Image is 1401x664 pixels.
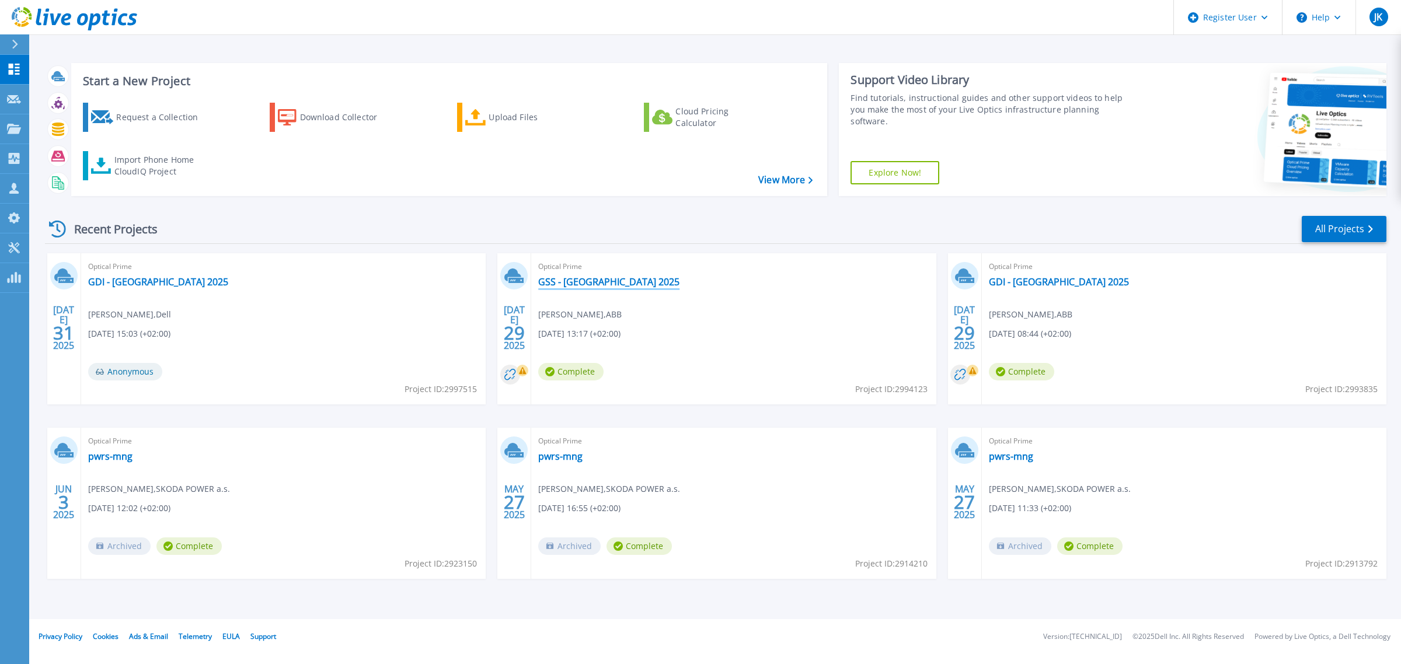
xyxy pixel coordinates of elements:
[58,497,69,507] span: 3
[405,557,477,570] span: Project ID: 2923150
[53,306,75,349] div: [DATE] 2025
[116,106,210,129] div: Request a Collection
[538,483,680,495] span: [PERSON_NAME] , SKODA POWER a.s.
[504,497,525,507] span: 27
[953,306,975,349] div: [DATE] 2025
[405,383,477,396] span: Project ID: 2997515
[989,435,1379,448] span: Optical Prime
[503,306,525,349] div: [DATE] 2025
[538,308,622,321] span: [PERSON_NAME] , ABB
[88,363,162,380] span: Anonymous
[855,557,928,570] span: Project ID: 2914210
[607,537,672,555] span: Complete
[989,502,1071,515] span: [DATE] 11:33 (+02:00)
[83,103,213,132] a: Request a Collection
[1043,633,1122,641] li: Version: [TECHNICAL_ID]
[88,435,479,448] span: Optical Prime
[989,308,1072,321] span: [PERSON_NAME] , ABB
[989,327,1071,340] span: [DATE] 08:44 (+02:00)
[851,72,1132,88] div: Support Video Library
[538,327,621,340] span: [DATE] 13:17 (+02:00)
[538,363,604,380] span: Complete
[989,276,1129,288] a: GDI - [GEOGRAPHIC_DATA] 2025
[1132,633,1244,641] li: © 2025 Dell Inc. All Rights Reserved
[989,450,1033,462] a: pwrs-mng
[953,481,975,523] div: MAY 2025
[88,327,170,340] span: [DATE] 15:03 (+02:00)
[989,483,1131,495] span: [PERSON_NAME] , SKODA POWER a.s.
[45,215,173,243] div: Recent Projects
[1254,633,1390,641] li: Powered by Live Optics, a Dell Technology
[270,103,400,132] a: Download Collector
[88,276,228,288] a: GDI - [GEOGRAPHIC_DATA] 2025
[53,481,75,523] div: JUN 2025
[538,276,679,288] a: GSS - [GEOGRAPHIC_DATA] 2025
[1305,383,1378,396] span: Project ID: 2993835
[989,537,1051,555] span: Archived
[954,328,975,338] span: 29
[179,631,212,641] a: Telemetry
[156,537,222,555] span: Complete
[250,631,276,641] a: Support
[538,537,601,555] span: Archived
[538,435,929,448] span: Optical Prime
[758,174,813,186] a: View More
[538,260,929,273] span: Optical Prime
[503,481,525,523] div: MAY 2025
[93,631,119,641] a: Cookies
[88,308,171,321] span: [PERSON_NAME] , Dell
[851,92,1132,127] div: Find tutorials, instructional guides and other support videos to help you make the most of your L...
[53,328,74,338] span: 31
[538,450,583,462] a: pwrs-mng
[129,631,168,641] a: Ads & Email
[88,483,230,495] span: [PERSON_NAME] , SKODA POWER a.s.
[954,497,975,507] span: 27
[989,363,1054,380] span: Complete
[222,631,240,641] a: EULA
[88,502,170,515] span: [DATE] 12:02 (+02:00)
[1305,557,1378,570] span: Project ID: 2913792
[675,106,769,129] div: Cloud Pricing Calculator
[504,328,525,338] span: 29
[114,154,205,177] div: Import Phone Home CloudIQ Project
[1302,216,1386,242] a: All Projects
[855,383,928,396] span: Project ID: 2994123
[538,502,621,515] span: [DATE] 16:55 (+02:00)
[851,161,939,184] a: Explore Now!
[83,75,813,88] h3: Start a New Project
[39,631,82,641] a: Privacy Policy
[300,106,393,129] div: Download Collector
[644,103,774,132] a: Cloud Pricing Calculator
[88,450,133,462] a: pwrs-mng
[88,260,479,273] span: Optical Prime
[88,537,151,555] span: Archived
[489,106,582,129] div: Upload Files
[1374,12,1382,22] span: JK
[1057,537,1123,555] span: Complete
[457,103,587,132] a: Upload Files
[989,260,1379,273] span: Optical Prime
